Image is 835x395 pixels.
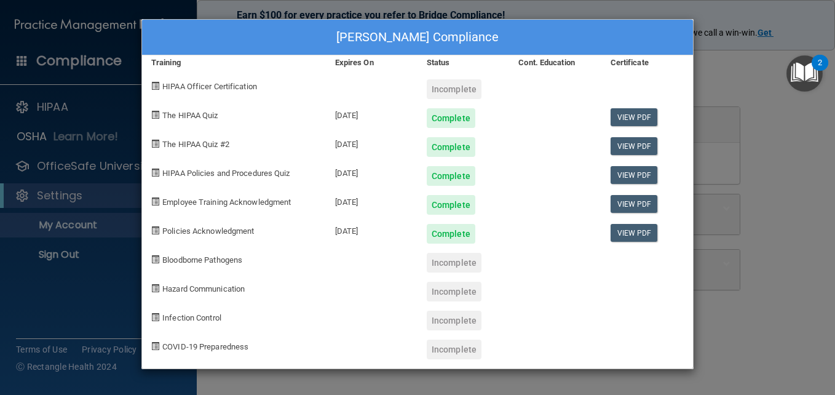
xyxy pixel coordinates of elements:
div: 2 [818,63,822,79]
a: View PDF [611,108,658,126]
div: [DATE] [326,99,417,128]
div: [PERSON_NAME] Compliance [142,20,693,55]
a: View PDF [611,166,658,184]
div: Status [417,55,509,70]
div: Incomplete [427,340,481,359]
a: View PDF [611,195,658,213]
div: [DATE] [326,157,417,186]
div: Complete [427,224,475,244]
div: Complete [427,195,475,215]
div: Complete [427,137,475,157]
div: Complete [427,166,475,186]
div: [DATE] [326,186,417,215]
div: Incomplete [427,253,481,273]
span: COVID-19 Preparedness [162,342,248,351]
span: Hazard Communication [162,284,245,293]
div: Incomplete [427,79,481,99]
div: Complete [427,108,475,128]
div: Training [142,55,326,70]
div: [DATE] [326,128,417,157]
span: Bloodborne Pathogens [162,255,242,265]
div: Incomplete [427,311,481,330]
div: Cont. Education [509,55,601,70]
span: Employee Training Acknowledgment [162,197,291,207]
div: Certificate [601,55,693,70]
span: HIPAA Officer Certification [162,82,257,91]
button: Open Resource Center, 2 new notifications [786,55,823,92]
span: Infection Control [162,313,221,322]
span: The HIPAA Quiz #2 [162,140,229,149]
span: HIPAA Policies and Procedures Quiz [162,169,290,178]
a: View PDF [611,137,658,155]
div: Expires On [326,55,417,70]
span: Policies Acknowledgment [162,226,254,236]
a: View PDF [611,224,658,242]
div: [DATE] [326,215,417,244]
span: The HIPAA Quiz [162,111,218,120]
div: Incomplete [427,282,481,301]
